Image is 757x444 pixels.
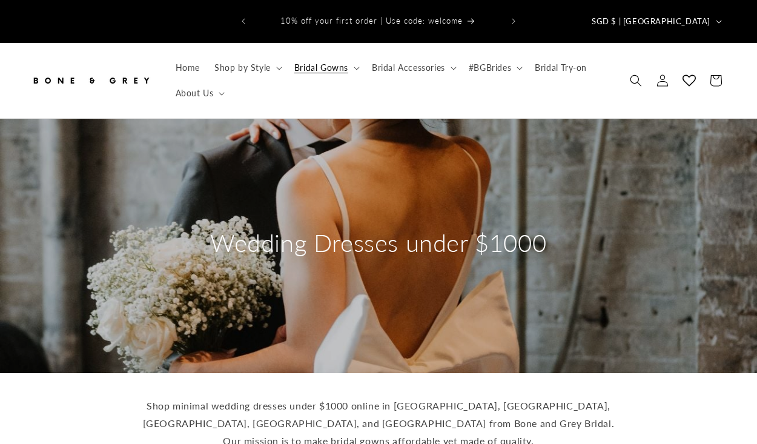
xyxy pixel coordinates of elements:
span: SGD $ | [GEOGRAPHIC_DATA] [592,16,710,28]
span: Bridal Accessories [372,62,445,73]
span: 10% off your first order | Use code: welcome [280,16,463,25]
h2: Wedding Dresses under $1000 [210,227,546,259]
span: #BGBrides [469,62,511,73]
summary: About Us [168,81,230,106]
span: Home [176,62,200,73]
a: Home [168,55,207,81]
button: Next announcement [500,10,527,33]
a: Bridal Try-on [527,55,594,81]
summary: Bridal Accessories [365,55,461,81]
summary: Shop by Style [207,55,287,81]
summary: Bridal Gowns [287,55,365,81]
button: Previous announcement [230,10,257,33]
span: About Us [176,88,214,99]
span: Bridal Try-on [535,62,587,73]
span: Shop by Style [214,62,271,73]
summary: #BGBrides [461,55,527,81]
button: SGD $ | [GEOGRAPHIC_DATA] [584,10,727,33]
a: Bone and Grey Bridal [26,62,156,98]
img: Bone and Grey Bridal [30,67,151,94]
span: Bridal Gowns [294,62,348,73]
summary: Search [623,67,649,94]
